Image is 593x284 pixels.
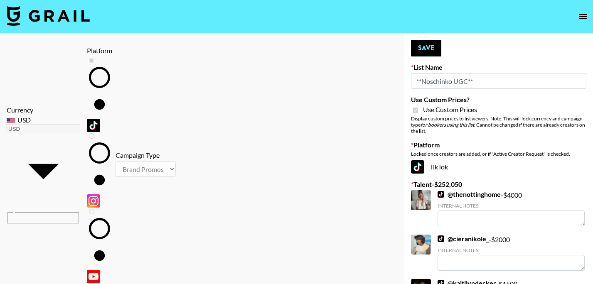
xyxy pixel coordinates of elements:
[87,47,112,55] div: Platform
[89,209,94,214] input: YouTube
[87,194,100,208] img: Instagram
[423,105,477,114] span: Use Custom Prices
[411,180,586,189] label: Talent - $ 252,050
[411,141,586,149] label: Platform
[7,106,80,114] div: Currency
[89,133,94,139] input: Instagram
[438,247,585,253] div: Internal Notes:
[7,116,80,224] div: Currency is locked to USD
[575,8,591,25] button: open drawer
[411,40,441,56] button: Save
[411,160,586,174] div: TikTok
[87,56,112,283] div: List locked to TikTok.
[411,115,586,134] div: Display custom prices to list viewers. Note: This will lock currency and campaign type . Cannot b...
[438,235,489,243] a: @cieranikole_
[87,119,100,132] img: TikTok
[438,190,501,198] a: @thenottinghome
[438,191,444,198] img: TikTok
[438,190,585,226] div: - $ 4000
[89,58,94,63] input: TikTok
[411,63,586,71] label: List Name
[87,270,100,283] img: YouTube
[421,122,474,128] em: for bookers using this list
[7,116,80,124] div: USD
[411,160,424,174] img: TikTok
[411,95,586,104] label: Use Custom Prices?
[7,6,90,26] img: Grail Talent
[438,203,585,209] div: Internal Notes:
[116,151,176,159] div: Campaign Type
[438,235,444,242] img: TikTok
[411,151,586,157] div: Locked once creators are added, or if "Active Creator Request" is checked.
[438,235,585,271] div: - $ 2000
